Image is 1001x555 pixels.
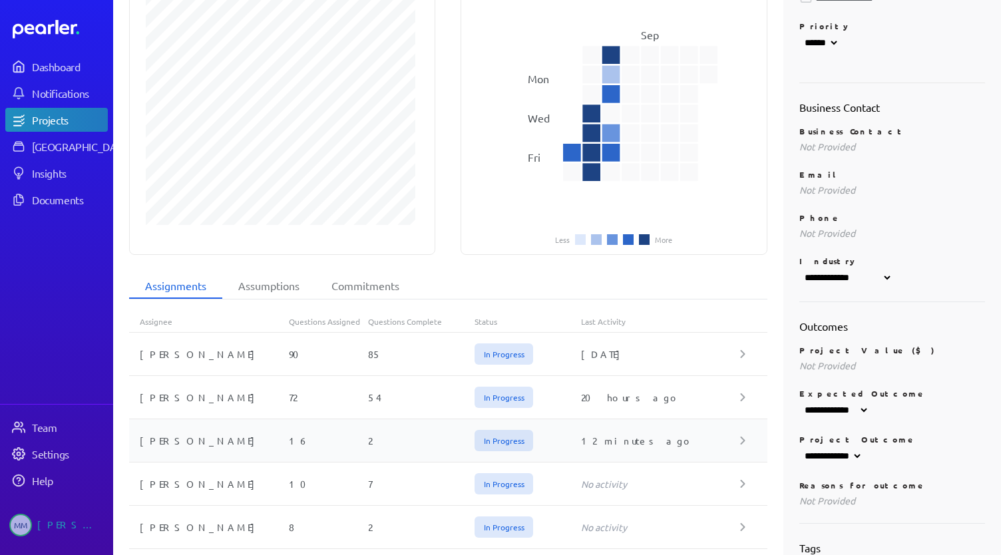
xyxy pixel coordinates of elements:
[799,434,986,445] p: Project Outcome
[799,169,986,180] p: Email
[129,316,289,327] div: Assignee
[289,434,369,447] div: 16
[368,316,475,327] div: Questions Complete
[368,477,475,490] div: 7
[5,508,108,542] a: MM[PERSON_NAME]
[799,227,855,239] span: Not Provided
[129,391,289,404] div: [PERSON_NAME]
[289,477,369,490] div: 10
[5,468,108,492] a: Help
[129,434,289,447] div: [PERSON_NAME]
[528,111,550,124] text: Wed
[32,447,106,461] div: Settings
[9,514,32,536] span: Michelle Manuel
[799,140,855,152] span: Not Provided
[13,20,108,39] a: Dashboard
[5,134,108,158] a: [GEOGRAPHIC_DATA]
[475,473,533,494] span: In Progress
[222,274,315,299] li: Assumptions
[799,494,855,506] span: Not Provided
[5,442,108,466] a: Settings
[32,87,106,100] div: Notifications
[555,236,570,244] li: Less
[799,388,986,399] p: Expected Outcome
[581,316,741,327] div: Last Activity
[475,343,533,365] span: In Progress
[528,150,540,164] text: Fri
[368,520,475,534] div: 2
[799,345,986,355] p: Project Value ($)
[799,256,986,266] p: Industry
[581,520,741,534] div: No activity
[5,108,108,132] a: Projects
[368,347,475,361] div: 85
[129,477,289,490] div: [PERSON_NAME]
[5,55,108,79] a: Dashboard
[315,274,415,299] li: Commitments
[37,514,104,536] div: [PERSON_NAME]
[799,21,986,31] p: Priority
[5,188,108,212] a: Documents
[799,99,986,115] h2: Business Contact
[581,347,741,361] div: [DATE]
[32,193,106,206] div: Documents
[5,81,108,105] a: Notifications
[32,140,131,153] div: [GEOGRAPHIC_DATA]
[581,434,741,447] div: 12 minutes ago
[32,474,106,487] div: Help
[475,316,581,327] div: Status
[642,28,660,41] text: Sep
[289,391,369,404] div: 72
[799,480,986,490] p: Reasons for outcome
[129,520,289,534] div: [PERSON_NAME]
[799,359,855,371] span: Not Provided
[32,421,106,434] div: Team
[32,166,106,180] div: Insights
[581,391,741,404] div: 20 hours ago
[475,516,533,538] span: In Progress
[475,430,533,451] span: In Progress
[129,274,222,299] li: Assignments
[799,184,855,196] span: Not Provided
[289,347,369,361] div: 90
[368,391,475,404] div: 54
[799,212,986,223] p: Phone
[581,477,741,490] div: No activity
[5,415,108,439] a: Team
[475,387,533,408] span: In Progress
[32,60,106,73] div: Dashboard
[528,72,549,85] text: Mon
[655,236,672,244] li: More
[289,520,369,534] div: 8
[799,318,986,334] h2: Outcomes
[799,126,986,136] p: Business Contact
[5,161,108,185] a: Insights
[368,434,475,447] div: 2
[129,347,289,361] div: [PERSON_NAME]
[289,316,369,327] div: Questions Assigned
[32,113,106,126] div: Projects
